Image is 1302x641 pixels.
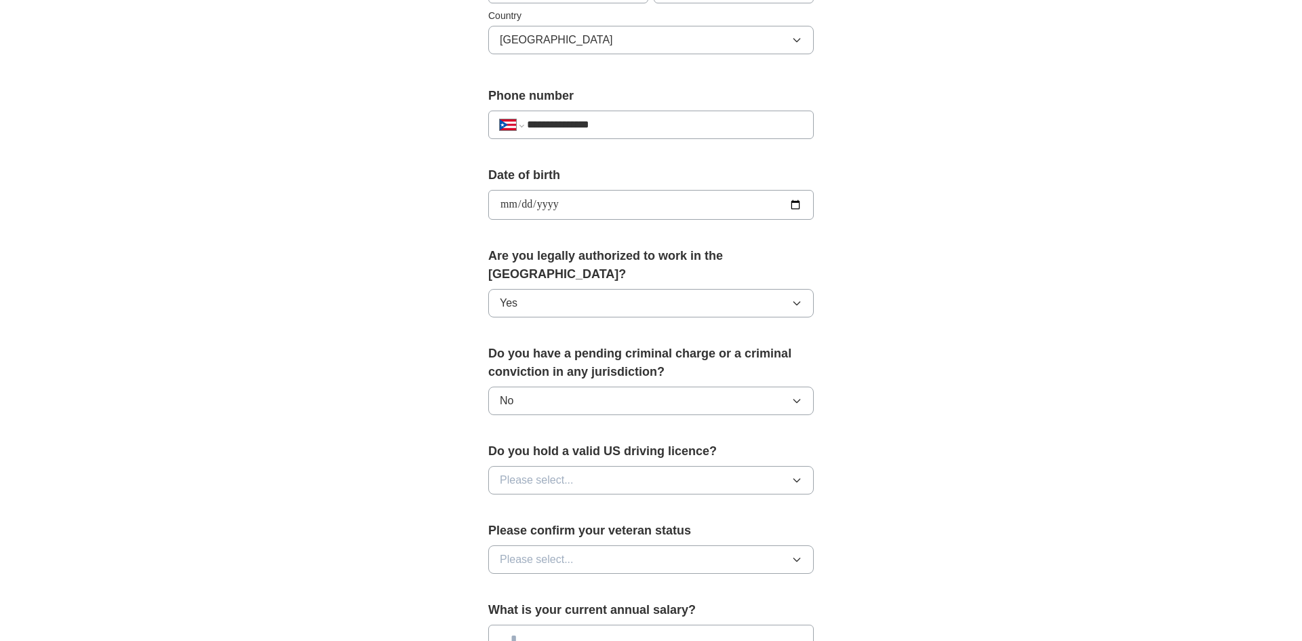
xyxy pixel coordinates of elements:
[488,289,814,317] button: Yes
[488,466,814,494] button: Please select...
[488,9,814,23] label: Country
[488,601,814,619] label: What is your current annual salary?
[488,387,814,415] button: No
[500,551,574,568] span: Please select...
[488,345,814,381] label: Do you have a pending criminal charge or a criminal conviction in any jurisdiction?
[488,545,814,574] button: Please select...
[488,522,814,540] label: Please confirm your veteran status
[500,472,574,488] span: Please select...
[500,295,517,311] span: Yes
[500,32,613,48] span: [GEOGRAPHIC_DATA]
[488,442,814,461] label: Do you hold a valid US driving licence?
[500,393,513,409] span: No
[488,166,814,184] label: Date of birth
[488,247,814,284] label: Are you legally authorized to work in the [GEOGRAPHIC_DATA]?
[488,87,814,105] label: Phone number
[488,26,814,54] button: [GEOGRAPHIC_DATA]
